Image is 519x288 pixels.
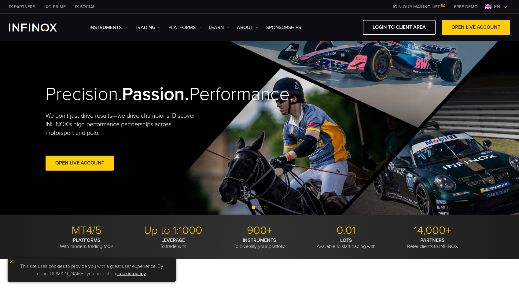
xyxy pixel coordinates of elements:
a: OPEN LIVE ACCOUNT [442,20,510,35]
span: en [491,3,503,10]
span: Go to slide 3 [264,206,267,209]
a: JOIN OUR MAILING LIST [387,4,449,9]
span: Go to slide 2 [258,206,261,209]
p: To trade with [132,237,214,249]
a: INFINOX [4,4,40,10]
a: Learn [209,24,229,31]
a: INFINOX [70,4,100,10]
a: INFINOX [40,4,70,10]
strong: PLATFORMS [73,237,101,243]
p: With modern trading tools [46,237,127,249]
span: Go to slide 1 [252,206,255,209]
a: INFINOX MENU [449,4,482,10]
p: Refer clients to INFINOX [392,237,473,249]
p: 900+ [219,224,300,237]
a: TRADING [135,24,161,31]
p: Up to 1:1000 [132,224,214,237]
p: This site uses cookies to provide you with a great user experience. By using [DOMAIN_NAME], you a... [11,261,173,279]
strong: LEVERAGE [161,237,185,243]
a: LOGIN TO CLIENT AREA [363,20,436,35]
a: Open Live Account [46,156,114,171]
a: Instruments [90,24,127,31]
p: We don't just drive results—we drive champions. Discover INFINOX’s high-performance partnerships ... [46,112,200,137]
a: cookie policy [117,271,146,277]
a: PLATFORMS [168,24,201,31]
strong: LOTS [340,237,352,243]
p: 14,000+ [392,224,473,237]
a: ABOUT [237,24,259,31]
h2: Precision. Performance. [46,83,238,105]
strong: Passion. [122,83,189,105]
p: 0.01 [305,224,387,237]
p: MT4/5 [46,224,127,237]
strong: PARTNERS [420,237,445,243]
p: To diversify your portfolio [219,237,300,249]
img: yellow close icon [9,260,13,264]
p: Available to start trading with [305,237,387,249]
a: SPONSORSHIPS [266,24,301,31]
strong: INSTRUMENTS [243,237,276,243]
a: INFINOX Logo [9,24,71,31]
